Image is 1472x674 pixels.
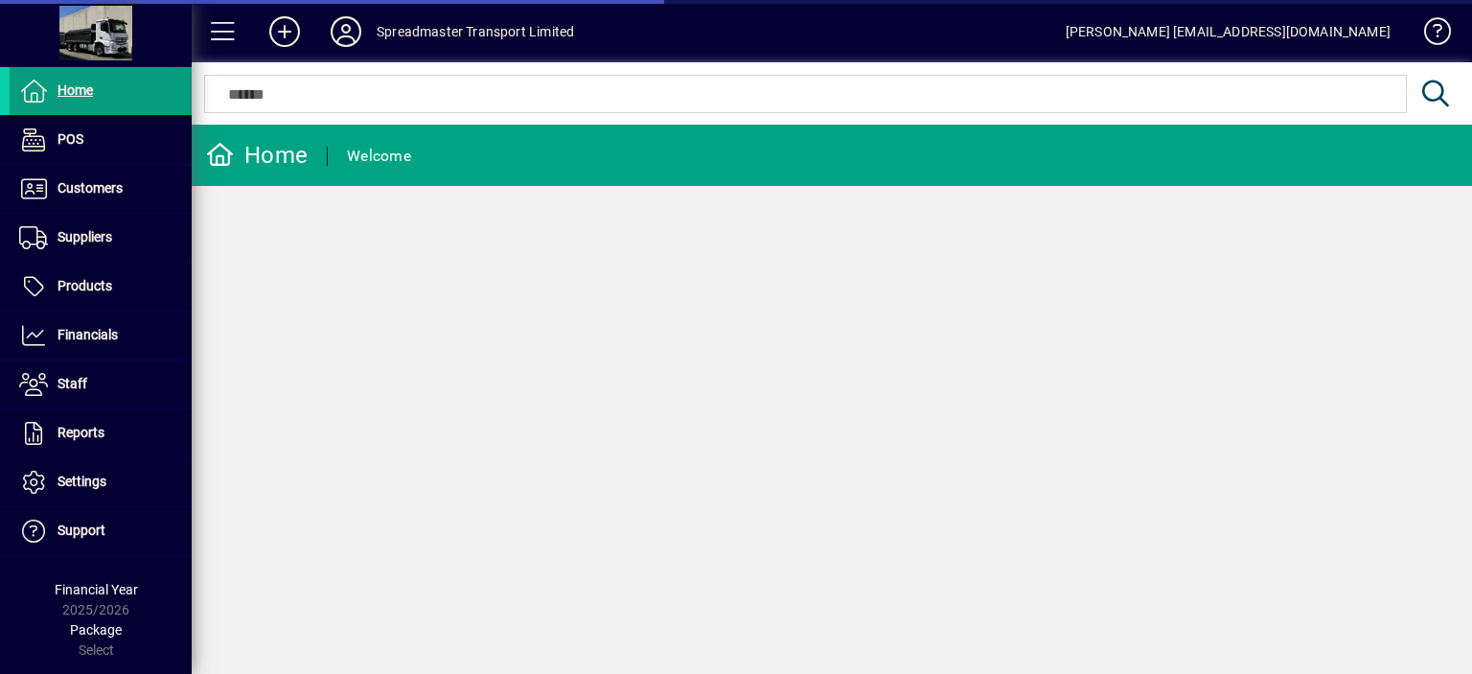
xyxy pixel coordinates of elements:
[10,409,192,457] a: Reports
[57,131,83,147] span: POS
[10,312,192,360] a: Financials
[254,14,315,49] button: Add
[10,458,192,506] a: Settings
[10,263,192,311] a: Products
[206,140,308,171] div: Home
[1066,16,1391,47] div: [PERSON_NAME] [EMAIL_ADDRESS][DOMAIN_NAME]
[377,16,574,47] div: Spreadmaster Transport Limited
[70,622,122,638] span: Package
[347,141,411,172] div: Welcome
[57,376,87,391] span: Staff
[57,180,123,196] span: Customers
[57,82,93,98] span: Home
[10,360,192,408] a: Staff
[1410,4,1448,66] a: Knowledge Base
[57,474,106,489] span: Settings
[57,425,104,440] span: Reports
[57,523,105,538] span: Support
[57,229,112,244] span: Suppliers
[57,278,112,293] span: Products
[315,14,377,49] button: Profile
[10,165,192,213] a: Customers
[10,214,192,262] a: Suppliers
[10,507,192,555] a: Support
[55,582,138,597] span: Financial Year
[57,327,118,342] span: Financials
[10,116,192,164] a: POS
